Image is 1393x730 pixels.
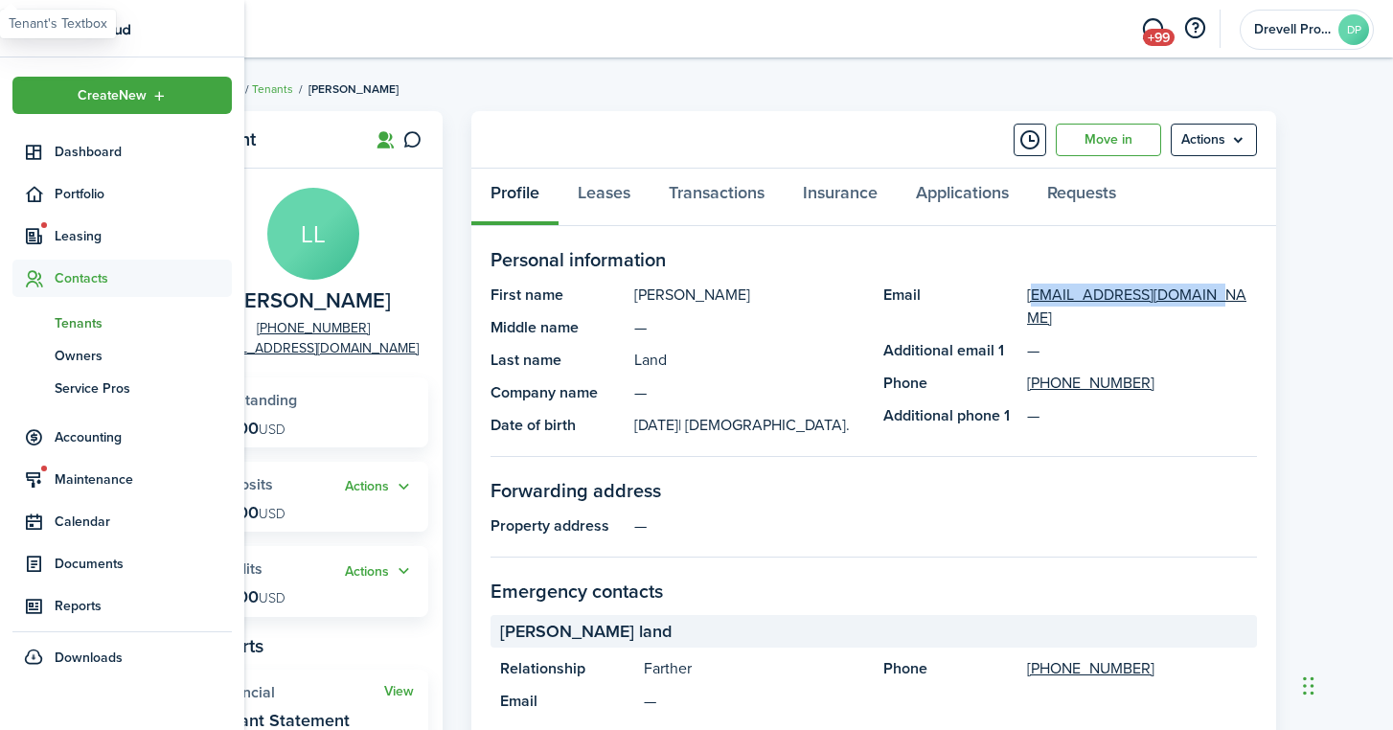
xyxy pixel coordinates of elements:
[500,690,634,713] panel-main-title: Email
[47,24,130,35] img: TenantCloud
[55,648,123,668] span: Downloads
[55,378,232,399] span: Service Pros
[78,89,147,103] span: Create New
[259,588,285,608] span: USD
[12,339,232,372] a: Owners
[55,469,232,490] span: Maintenance
[55,313,232,333] span: Tenants
[252,80,293,98] a: Tenants
[345,560,414,582] button: Open menu
[634,414,864,437] panel-main-description: [DATE]
[55,554,232,574] span: Documents
[198,631,428,660] panel-main-subtitle: Reports
[1297,638,1393,730] iframe: Chat Widget
[634,284,864,307] panel-main-description: [PERSON_NAME]
[226,289,391,313] span: Lester Land
[345,476,414,498] button: Actions
[1056,124,1161,156] a: Move in
[1134,5,1171,54] a: Messaging
[1178,12,1211,45] button: Open resource center
[213,503,285,522] p: $0.00
[259,420,285,440] span: USD
[1338,14,1369,45] avatar-text: DP
[213,684,384,701] widget-stats-title: Financial
[12,307,232,339] a: Tenants
[491,316,625,339] panel-main-title: Middle name
[559,169,650,226] a: Leases
[883,404,1017,427] panel-main-title: Additional phone 1
[345,560,414,582] button: Actions
[55,184,232,204] span: Portfolio
[1171,124,1257,156] button: Open menu
[12,133,232,171] a: Dashboard
[634,514,1257,537] panel-main-description: —
[678,414,850,436] span: | [DEMOGRAPHIC_DATA].
[55,142,232,162] span: Dashboard
[644,657,864,680] panel-main-description: Farther
[1171,124,1257,156] menu-btn: Actions
[1254,23,1331,36] span: Drevell Property Management LLC
[1027,284,1257,330] a: [EMAIL_ADDRESS][DOMAIN_NAME]
[12,587,232,625] a: Reports
[491,245,1257,274] panel-main-section-title: Personal information
[491,514,625,537] panel-main-title: Property address
[18,19,44,37] img: TenantCloud
[491,476,1257,505] panel-main-section-title: Forwarding address
[883,657,1017,680] panel-main-title: Phone
[55,226,232,246] span: Leasing
[12,372,232,404] a: Service Pros
[55,427,232,447] span: Accounting
[213,711,350,730] widget-stats-description: Tenant Statement
[634,349,864,372] panel-main-description: Land
[1027,657,1154,680] a: [PHONE_NUMBER]
[491,284,625,307] panel-main-title: First name
[491,414,625,437] panel-main-title: Date of birth
[491,381,625,404] panel-main-title: Company name
[634,381,864,404] panel-main-description: —
[650,169,784,226] a: Transactions
[491,577,1257,605] panel-main-section-title: Emergency contacts
[784,169,897,226] a: Insurance
[257,318,370,338] a: [PHONE_NUMBER]
[1014,124,1046,156] button: Timeline
[491,349,625,372] panel-main-title: Last name
[55,268,232,288] span: Contacts
[213,587,285,606] p: $0.00
[634,316,864,339] panel-main-description: —
[897,169,1028,226] a: Applications
[213,389,297,411] span: Outstanding
[55,596,232,616] span: Reports
[208,338,419,358] a: [EMAIL_ADDRESS][DOMAIN_NAME]
[55,346,232,366] span: Owners
[259,504,285,524] span: USD
[500,619,672,645] span: [PERSON_NAME] land
[1027,372,1154,395] a: [PHONE_NUMBER]
[384,684,414,699] a: View
[883,339,1017,362] panel-main-title: Additional email 1
[1143,29,1175,46] span: +99
[1303,657,1314,715] div: Drag
[12,77,232,114] button: Open menu
[267,188,359,280] avatar-text: LL
[198,128,352,150] panel-main-title: Tenant
[308,80,399,98] span: [PERSON_NAME]
[1028,169,1135,226] a: Requests
[883,372,1017,395] panel-main-title: Phone
[883,284,1017,330] panel-main-title: Email
[345,476,414,498] button: Open menu
[213,419,285,438] p: $0.00
[55,512,232,532] span: Calendar
[500,657,634,680] panel-main-title: Relationship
